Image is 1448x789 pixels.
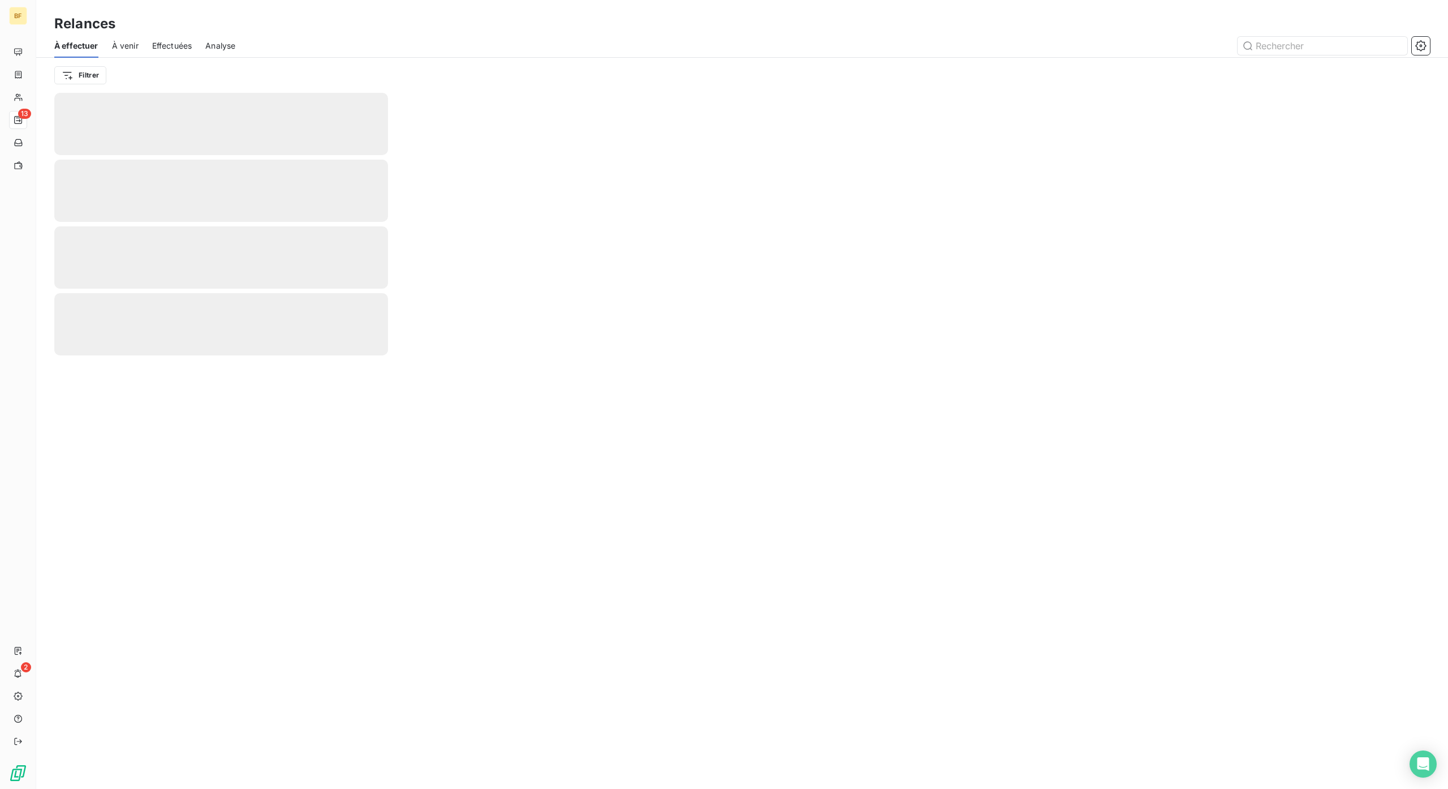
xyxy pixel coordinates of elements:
img: Logo LeanPay [9,764,27,782]
div: Open Intercom Messenger [1410,751,1437,778]
span: 13 [18,109,31,119]
button: Filtrer [54,66,106,84]
span: Effectuées [152,40,192,52]
span: Analyse [205,40,235,52]
span: 2 [21,662,31,672]
span: À effectuer [54,40,98,52]
span: À venir [112,40,139,52]
h3: Relances [54,14,115,34]
div: BF [9,7,27,25]
input: Rechercher [1238,37,1407,55]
